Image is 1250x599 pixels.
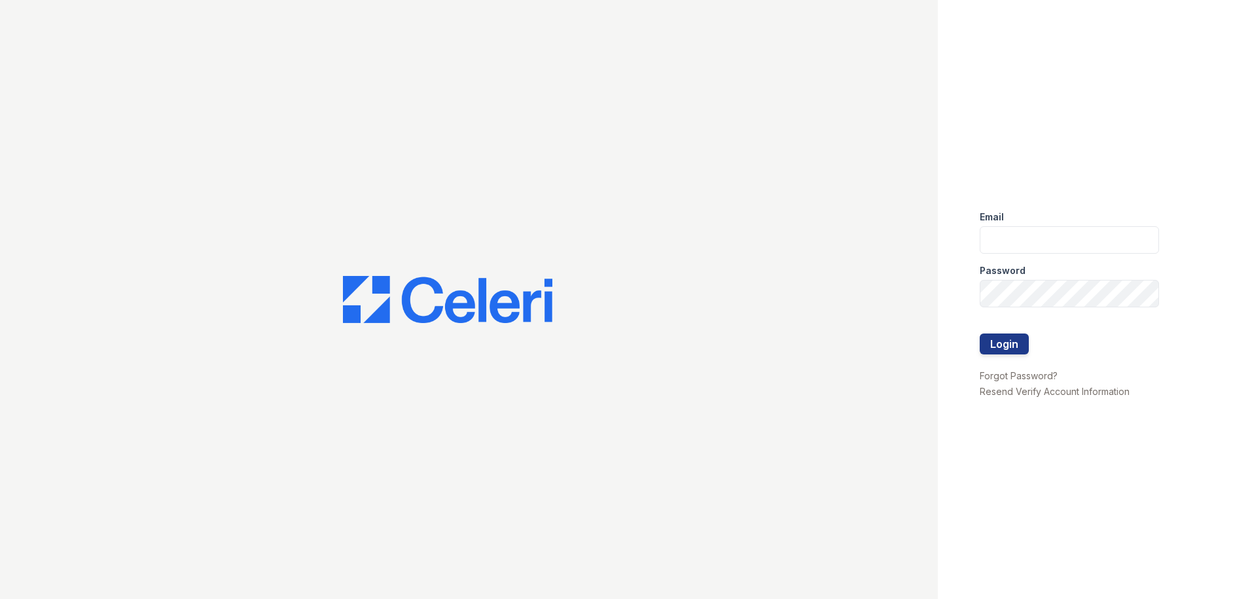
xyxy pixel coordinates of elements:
[343,276,552,323] img: CE_Logo_Blue-a8612792a0a2168367f1c8372b55b34899dd931a85d93a1a3d3e32e68fde9ad4.png
[980,386,1130,397] a: Resend Verify Account Information
[980,370,1058,381] a: Forgot Password?
[980,334,1029,354] button: Login
[980,264,1026,277] label: Password
[980,211,1004,224] label: Email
